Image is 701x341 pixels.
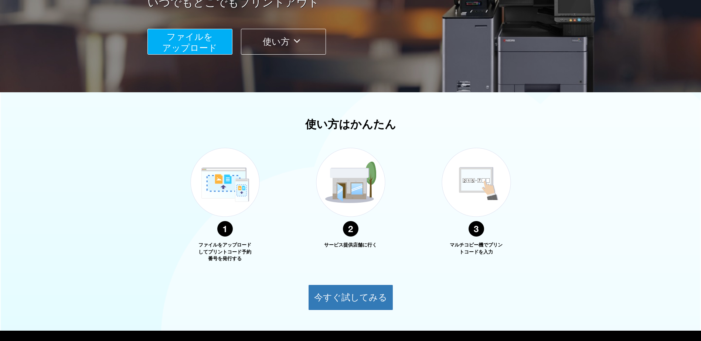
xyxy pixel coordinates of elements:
button: 今すぐ試してみる [308,285,393,310]
p: サービス提供店舗に行く [323,242,378,249]
button: 使い方 [241,29,326,55]
span: ファイルを ​​アップロード [162,32,217,53]
p: ファイルをアップロードしてプリントコード予約番号を発行する [197,242,253,262]
p: マルチコピー機でプリントコードを入力 [449,242,504,255]
button: ファイルを​​アップロード [147,29,232,55]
